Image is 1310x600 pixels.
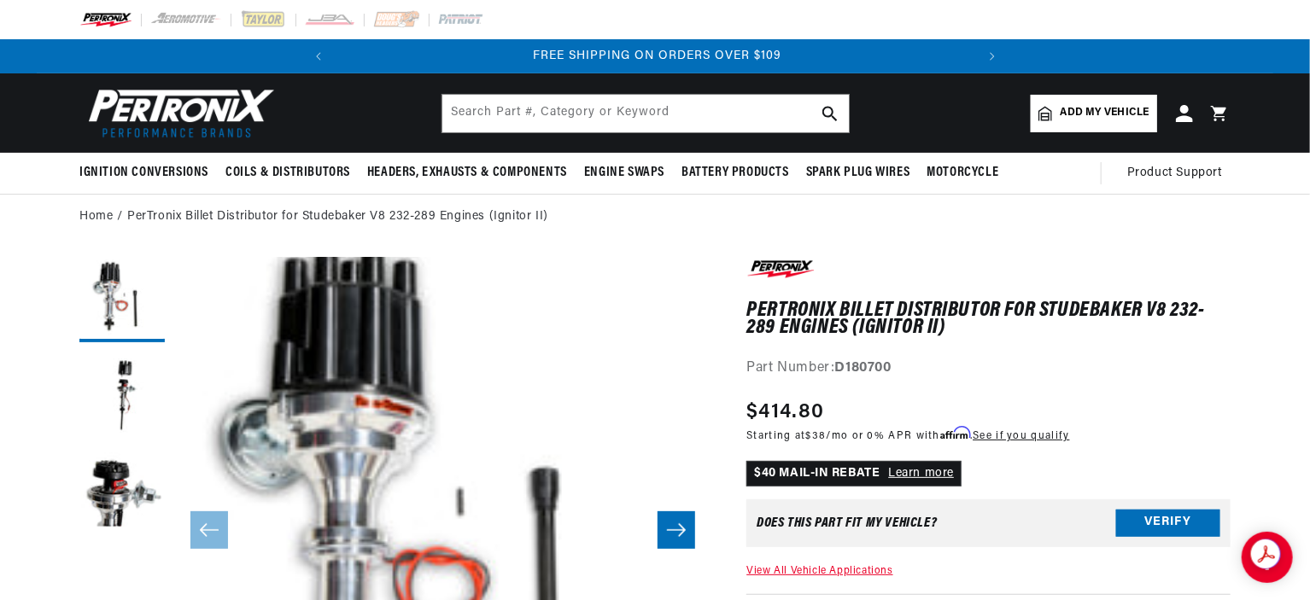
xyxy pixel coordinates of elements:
p: Starting at /mo or 0% APR with . [746,428,1069,444]
summary: Coils & Distributors [217,153,359,193]
span: Motorcycle [927,164,998,182]
div: Does This part fit My vehicle? [757,516,937,530]
h1: PerTronix Billet Distributor for Studebaker V8 232-289 Engines (Ignitor II) [746,302,1231,337]
nav: breadcrumbs [79,207,1231,226]
div: Announcement [338,47,978,66]
a: View All Vehicle Applications [746,566,892,576]
span: Battery Products [681,164,789,182]
span: Spark Plug Wires [806,164,910,182]
p: $40 MAIL-IN REBATE [746,461,962,486]
span: FREE SHIPPING ON ORDERS OVER $109 [534,50,782,62]
a: PerTronix Billet Distributor for Studebaker V8 232-289 Engines (Ignitor II) [127,207,548,226]
a: Home [79,207,113,226]
a: Add my vehicle [1031,95,1157,132]
span: Ignition Conversions [79,164,208,182]
span: Coils & Distributors [225,164,350,182]
span: Product Support [1127,164,1222,183]
span: Affirm [940,427,970,440]
summary: Headers, Exhausts & Components [359,153,576,193]
input: Search Part #, Category or Keyword [442,95,849,132]
span: Add my vehicle [1061,105,1149,121]
span: $38 [806,431,827,441]
button: Load image 3 in gallery view [79,445,165,530]
button: search button [811,95,849,132]
div: Part Number: [746,358,1231,380]
a: Learn more [888,467,954,480]
a: See if you qualify - Learn more about Affirm Financing (opens in modal) [973,431,1069,441]
span: $414.80 [746,397,824,428]
slideshow-component: Translation missing: en.sections.announcements.announcement_bar [37,39,1273,73]
button: Translation missing: en.sections.announcements.previous_announcement [301,39,336,73]
button: Load image 1 in gallery view [79,257,165,342]
span: Headers, Exhausts & Components [367,164,567,182]
summary: Product Support [1127,153,1231,194]
button: Slide left [190,511,228,549]
button: Load image 2 in gallery view [79,351,165,436]
summary: Spark Plug Wires [798,153,919,193]
div: 2 of 2 [338,47,978,66]
summary: Motorcycle [918,153,1007,193]
strong: D180700 [835,361,892,375]
img: Pertronix [79,84,276,143]
span: Engine Swaps [584,164,664,182]
summary: Battery Products [673,153,798,193]
button: Slide right [658,511,695,549]
summary: Ignition Conversions [79,153,217,193]
summary: Engine Swaps [576,153,673,193]
button: Translation missing: en.sections.announcements.next_announcement [975,39,1009,73]
button: Verify [1116,510,1220,537]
